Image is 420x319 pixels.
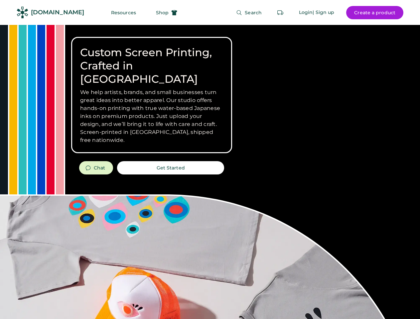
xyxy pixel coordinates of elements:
[313,9,334,16] div: | Sign up
[245,10,262,15] span: Search
[148,6,185,19] button: Shop
[80,88,223,144] h3: We help artists, brands, and small businesses turn great ideas into better apparel. Our studio of...
[156,10,169,15] span: Shop
[299,9,313,16] div: Login
[274,6,287,19] button: Retrieve an order
[228,6,270,19] button: Search
[117,161,224,174] button: Get Started
[31,8,84,17] div: [DOMAIN_NAME]
[103,6,144,19] button: Resources
[80,46,223,86] h1: Custom Screen Printing, Crafted in [GEOGRAPHIC_DATA]
[346,6,403,19] button: Create a product
[17,7,28,18] img: Rendered Logo - Screens
[79,161,113,174] button: Chat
